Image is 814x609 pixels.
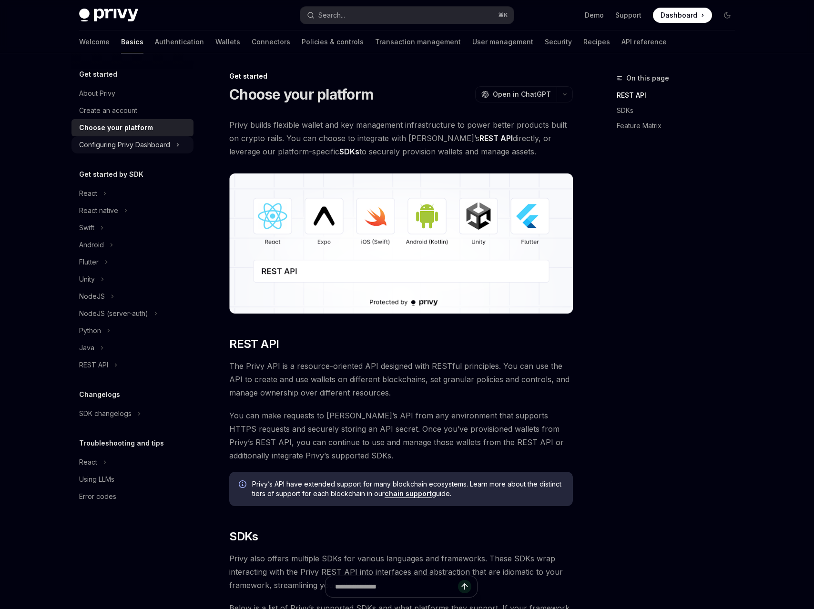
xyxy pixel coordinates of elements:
div: Choose your platform [79,122,153,133]
button: Open in ChatGPT [475,86,557,102]
img: dark logo [79,9,138,22]
a: Create an account [71,102,193,119]
span: Privy also offers multiple SDKs for various languages and frameworks. These SDKs wrap interacting... [229,552,573,592]
h5: Get started by SDK [79,169,143,180]
a: Security [545,30,572,53]
span: You can make requests to [PERSON_NAME]’s API from any environment that supports HTTPS requests an... [229,409,573,462]
svg: Info [239,480,248,490]
a: Policies & controls [302,30,364,53]
a: Using LLMs [71,471,193,488]
a: Support [615,10,641,20]
span: The Privy API is a resource-oriented API designed with RESTful principles. You can use the API to... [229,359,573,399]
div: REST API [79,359,108,371]
a: SDKs [617,103,743,118]
a: Feature Matrix [617,118,743,133]
span: REST API [229,336,279,352]
div: Get started [229,71,573,81]
span: Privy’s API have extended support for many blockchain ecosystems. Learn more about the distinct t... [252,479,563,498]
div: Configuring Privy Dashboard [79,139,170,151]
div: Swift [79,222,94,233]
a: Transaction management [375,30,461,53]
div: Flutter [79,256,99,268]
span: Dashboard [661,10,697,20]
a: chain support [385,489,432,498]
div: Error codes [79,491,116,502]
div: React native [79,205,118,216]
a: Demo [585,10,604,20]
a: Connectors [252,30,290,53]
a: REST API [617,88,743,103]
a: Welcome [79,30,110,53]
h5: Changelogs [79,389,120,400]
button: Send message [458,580,471,593]
h5: Troubleshooting and tips [79,437,164,449]
span: On this page [626,72,669,84]
div: NodeJS [79,291,105,302]
strong: SDKs [339,147,359,156]
div: Create an account [79,105,137,116]
span: Open in ChatGPT [493,90,551,99]
div: Unity [79,274,95,285]
div: Android [79,239,104,251]
h5: Get started [79,69,117,80]
div: Search... [318,10,345,21]
a: Dashboard [653,8,712,23]
div: Using LLMs [79,474,114,485]
img: images/Platform2.png [229,173,573,314]
span: Privy builds flexible wallet and key management infrastructure to power better products built on ... [229,118,573,158]
a: Recipes [583,30,610,53]
a: Wallets [215,30,240,53]
div: SDK changelogs [79,408,132,419]
a: API reference [621,30,667,53]
strong: REST API [479,133,513,143]
button: Search...⌘K [300,7,514,24]
div: Java [79,342,94,354]
div: About Privy [79,88,115,99]
a: Error codes [71,488,193,505]
span: ⌘ K [498,11,508,19]
a: Authentication [155,30,204,53]
a: User management [472,30,533,53]
button: Toggle dark mode [720,8,735,23]
a: About Privy [71,85,193,102]
div: React [79,457,97,468]
div: NodeJS (server-auth) [79,308,148,319]
div: React [79,188,97,199]
h1: Choose your platform [229,86,373,103]
div: Python [79,325,101,336]
span: SDKs [229,529,258,544]
a: Choose your platform [71,119,193,136]
a: Basics [121,30,143,53]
